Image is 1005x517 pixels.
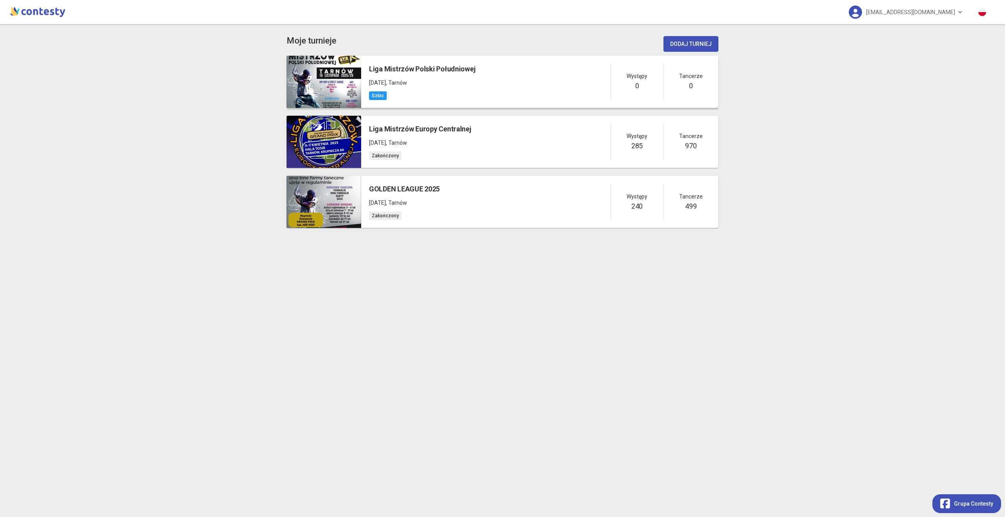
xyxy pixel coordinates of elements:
span: , Tarnów [386,80,407,86]
span: [EMAIL_ADDRESS][DOMAIN_NAME] [866,4,955,20]
span: Tancerze [679,132,703,140]
span: Zakończony [369,151,402,160]
span: Szkic [369,91,387,100]
h5: GOLDEN LEAGUE 2025 [369,184,440,195]
h5: 499 [685,201,696,212]
span: Występy [627,132,647,140]
span: Występy [627,72,647,80]
span: , Tarnów [386,200,407,206]
span: Tancerze [679,72,703,80]
h3: Moje turnieje [287,34,336,48]
button: Dodaj turniej [663,36,718,52]
span: , Tarnów [386,140,407,146]
h5: 0 [689,80,693,91]
h5: 240 [631,201,643,212]
span: Tancerze [679,192,703,201]
app-title: competition-list.title [287,34,336,48]
h5: 970 [685,140,696,151]
h5: Liga Mistrzów Polski Południowej [369,64,475,75]
h5: 0 [635,80,639,91]
span: [DATE] [369,80,386,86]
span: [DATE] [369,200,386,206]
span: Występy [627,192,647,201]
span: [DATE] [369,140,386,146]
span: Zakończony [369,211,402,220]
h5: Liga Mistrzów Europy Centralnej [369,124,471,135]
span: Grupa Contesty [954,499,993,508]
h5: 285 [631,140,643,151]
